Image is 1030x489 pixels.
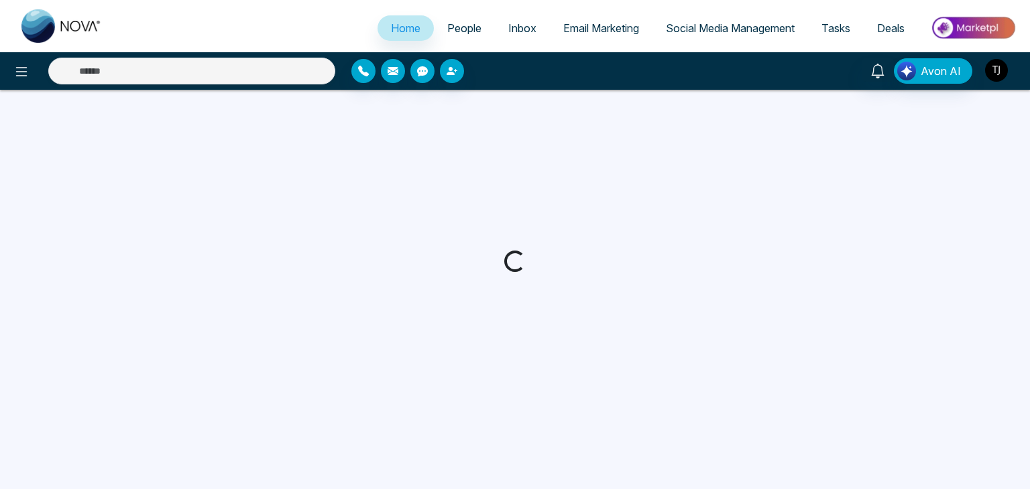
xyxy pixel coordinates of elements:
span: People [447,21,481,35]
span: Deals [877,21,905,35]
span: Tasks [821,21,850,35]
a: Home [378,15,434,41]
a: Tasks [808,15,864,41]
img: User Avatar [985,59,1008,82]
a: Deals [864,15,918,41]
a: People [434,15,495,41]
a: Social Media Management [652,15,808,41]
span: Email Marketing [563,21,639,35]
span: Home [391,21,420,35]
span: Inbox [508,21,536,35]
img: Nova CRM Logo [21,9,102,43]
a: Email Marketing [550,15,652,41]
img: Market-place.gif [925,13,1022,43]
span: Avon AI [921,63,961,79]
button: Avon AI [894,58,972,84]
a: Inbox [495,15,550,41]
span: Social Media Management [666,21,795,35]
img: Lead Flow [897,62,916,80]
